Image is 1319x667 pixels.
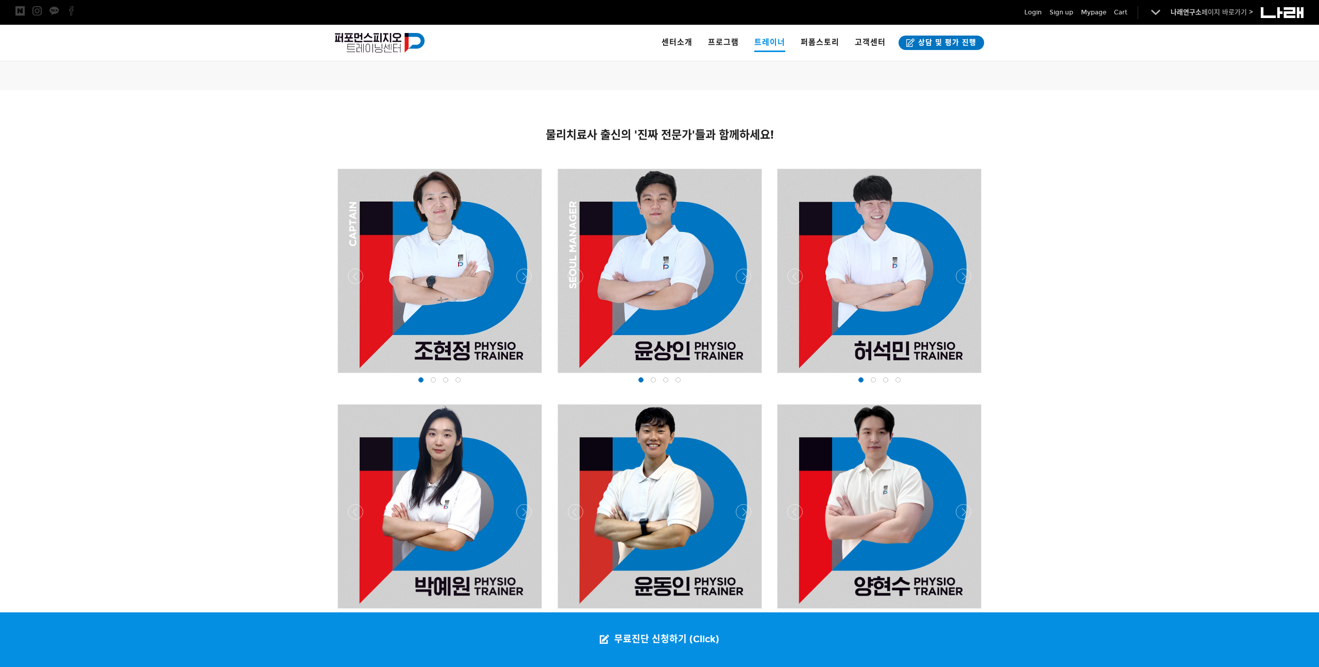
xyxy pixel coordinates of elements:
[1050,7,1073,18] a: Sign up
[700,25,747,61] a: 프로그램
[793,25,847,61] a: 퍼폼스토리
[847,25,893,61] a: 고객센터
[654,25,700,61] a: 센터소개
[662,38,692,47] span: 센터소개
[1024,7,1042,18] a: Login
[1114,7,1127,18] a: Cart
[1081,7,1106,18] a: Mypage
[801,38,839,47] span: 퍼폼스토리
[754,34,785,52] span: 트레이너
[708,38,739,47] span: 프로그램
[747,25,793,61] a: 트레이너
[1171,8,1253,16] a: 나래연구소페이지 바로가기 >
[855,38,886,47] span: 고객센터
[589,612,730,667] a: 무료진단 신청하기 (Click)
[1171,8,1202,16] strong: 나래연구소
[915,38,976,48] span: 상담 및 평가 진행
[546,128,774,142] span: 물리치료사 출신의 '진짜 전문가'들과 함께하세요!
[899,36,984,50] a: 상담 및 평가 진행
